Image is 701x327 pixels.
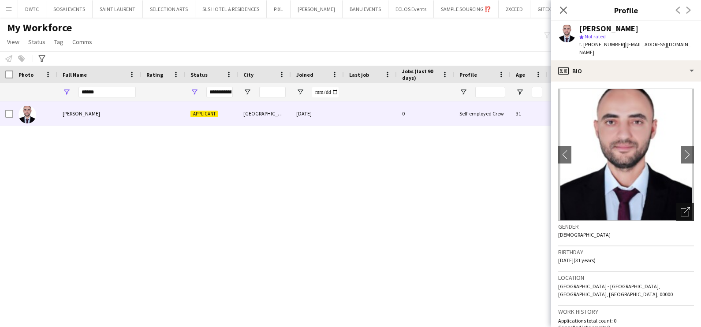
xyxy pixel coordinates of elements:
[291,101,344,126] div: [DATE]
[63,110,100,117] span: [PERSON_NAME]
[296,71,313,78] span: Joined
[143,0,195,18] button: SELECTION ARTS
[558,317,694,324] p: Applications total count: 0
[402,68,438,81] span: Jobs (last 90 days)
[349,71,369,78] span: Last job
[7,38,19,46] span: View
[558,283,673,297] span: [GEOGRAPHIC_DATA] - [GEOGRAPHIC_DATA], [GEOGRAPHIC_DATA], [GEOGRAPHIC_DATA], 00000
[4,36,23,48] a: View
[243,71,254,78] span: City
[190,88,198,96] button: Open Filter Menu
[585,33,606,40] span: Not rated
[558,274,694,282] h3: Location
[532,87,542,97] input: Age Filter Input
[459,88,467,96] button: Open Filter Menu
[72,38,92,46] span: Comms
[291,0,343,18] button: [PERSON_NAME]
[343,0,388,18] button: BANU EVENTS
[190,111,218,117] span: Applicant
[551,4,701,16] h3: Profile
[93,0,143,18] button: SAINT LAURENT
[397,101,454,126] div: 0
[516,88,524,96] button: Open Filter Menu
[558,308,694,316] h3: Work history
[676,203,694,221] div: Open photos pop-in
[558,231,611,238] span: [DEMOGRAPHIC_DATA]
[146,71,163,78] span: Rating
[516,71,525,78] span: Age
[558,248,694,256] h3: Birthday
[51,36,67,48] a: Tag
[579,41,691,56] span: | [EMAIL_ADDRESS][DOMAIN_NAME]
[18,0,46,18] button: DWTC
[530,0,583,18] button: GITEX 2020/ 2025
[296,88,304,96] button: Open Filter Menu
[238,101,291,126] div: [GEOGRAPHIC_DATA]
[267,0,291,18] button: PIXL
[78,87,136,97] input: Full Name Filter Input
[459,71,477,78] span: Profile
[7,21,72,34] span: My Workforce
[558,223,694,230] h3: Gender
[25,36,49,48] a: Status
[499,0,530,18] button: 2XCEED
[511,101,548,126] div: 31
[190,71,208,78] span: Status
[37,53,47,64] app-action-btn: Advanced filters
[243,88,251,96] button: Open Filter Menu
[28,38,45,46] span: Status
[558,89,694,221] img: Crew avatar or photo
[46,0,93,18] button: SOSAI EVENTS
[195,0,267,18] button: SLS HOTEL & RESIDENCES
[19,106,36,123] img: Soltan Ragab
[259,87,286,97] input: City Filter Input
[579,41,625,48] span: t. [PHONE_NUMBER]
[454,101,511,126] div: Self-employed Crew
[558,257,596,264] span: [DATE] (31 years)
[312,87,339,97] input: Joined Filter Input
[388,0,434,18] button: ECLOS Events
[69,36,96,48] a: Comms
[579,25,638,33] div: [PERSON_NAME]
[434,0,499,18] button: SAMPLE SOURCING ⁉️
[54,38,63,46] span: Tag
[63,88,71,96] button: Open Filter Menu
[19,71,34,78] span: Photo
[551,60,701,82] div: Bio
[63,71,87,78] span: Full Name
[475,87,505,97] input: Profile Filter Input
